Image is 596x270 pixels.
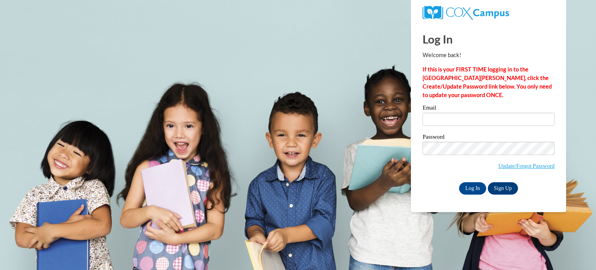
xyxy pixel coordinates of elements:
[423,66,552,98] strong: If this is your FIRST TIME logging in to the [GEOGRAPHIC_DATA][PERSON_NAME], click the Create/Upd...
[498,163,554,169] a: Update/Forgot Password
[423,105,554,113] label: Email
[488,182,518,195] a: Sign Up
[423,6,509,20] img: COX Campus
[423,134,554,142] label: Password
[423,31,554,47] h1: Log In
[423,51,554,59] p: Welcome back!
[459,182,486,195] input: Log In
[423,9,509,16] a: COX Campus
